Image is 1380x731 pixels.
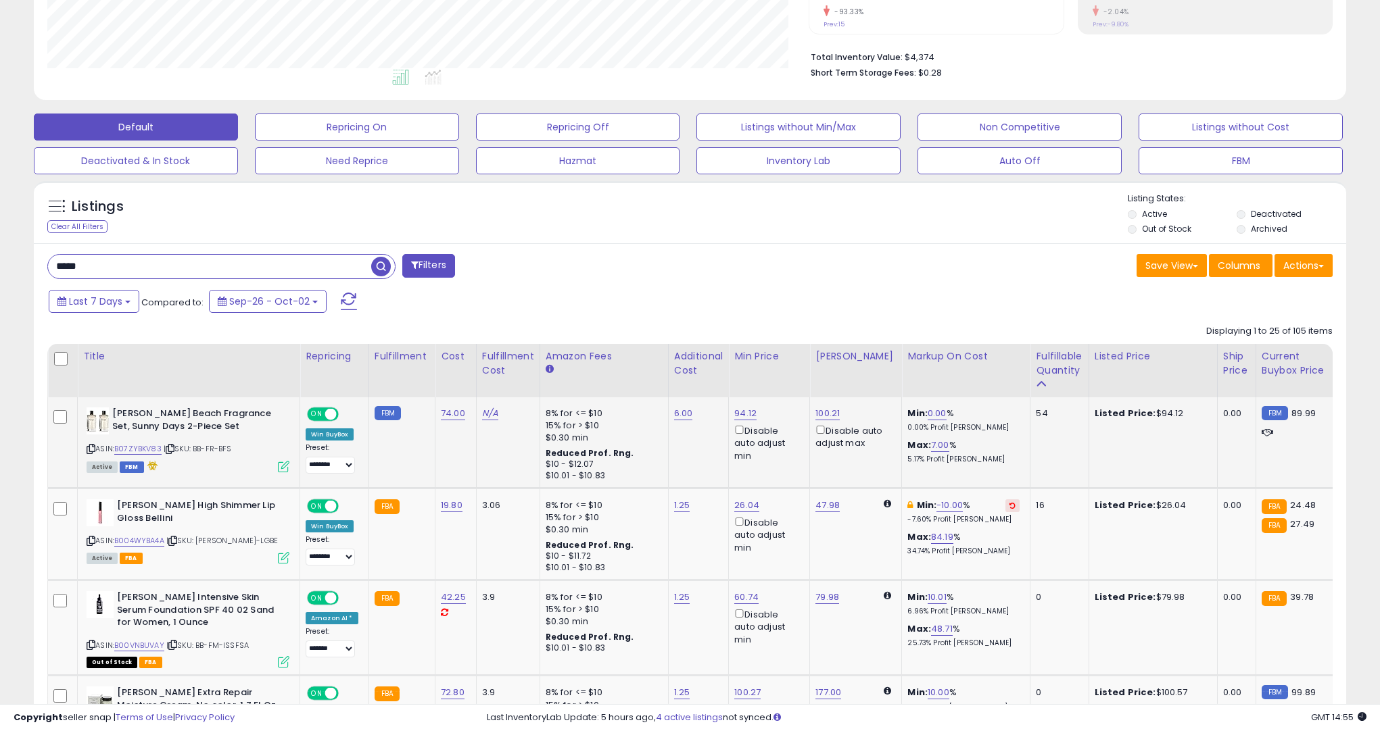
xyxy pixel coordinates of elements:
[1223,349,1250,378] div: Ship Price
[815,349,896,363] div: [PERSON_NAME]
[907,622,931,635] b: Max:
[907,607,1020,616] p: 6.96% Profit [PERSON_NAME]
[1036,591,1078,603] div: 0
[375,686,400,701] small: FBA
[1095,499,1207,511] div: $26.04
[734,590,759,604] a: 60.74
[166,535,278,546] span: | SKU: [PERSON_NAME]-LGBE
[931,530,953,544] a: 84.19
[1036,407,1078,420] div: 54
[120,553,143,564] span: FBA
[114,535,164,547] a: B004WYBA4A
[936,499,963,512] a: -10.00
[337,409,358,420] span: OFF
[546,420,658,432] div: 15% for > $10
[229,295,310,308] span: Sep-26 - Oct-02
[1142,208,1167,220] label: Active
[546,524,658,536] div: $0.30 min
[674,407,693,420] a: 6.00
[1036,349,1082,378] div: Fulfillable Quantity
[87,553,118,564] span: All listings currently available for purchase on Amazon
[907,590,928,603] b: Min:
[306,520,354,532] div: Win BuyBox
[1095,349,1212,363] div: Listed Price
[175,711,235,724] a: Privacy Policy
[907,438,931,451] b: Max:
[907,686,928,699] b: Min:
[47,220,108,233] div: Clear All Filters
[112,407,277,436] b: [PERSON_NAME] Beach Fragrance Set, Sunny Days 2-Piece Set
[87,591,114,618] img: 31SMHkUDQhL._SL40_.jpg
[811,67,916,78] b: Short Term Storage Fees:
[83,349,294,363] div: Title
[141,296,204,309] span: Compared to:
[1262,518,1287,533] small: FBA
[546,499,658,511] div: 8% for <= $10
[1291,686,1316,699] span: 99.89
[441,499,462,512] a: 19.80
[696,147,901,174] button: Inventory Lab
[546,631,634,642] b: Reduced Prof. Rng.
[255,147,459,174] button: Need Reprice
[811,48,1323,64] li: $4,374
[441,349,471,363] div: Cost
[1311,711,1366,724] span: 2025-10-10 14:55 GMT
[734,515,799,554] div: Disable auto adjust min
[907,547,1020,556] p: 34.74% Profit [PERSON_NAME]
[1262,685,1288,699] small: FBM
[14,711,235,724] div: seller snap | |
[907,407,1020,432] div: %
[1262,499,1287,514] small: FBA
[87,461,118,473] span: All listings currently available for purchase on Amazon
[402,254,455,278] button: Filters
[907,499,1020,524] div: %
[306,428,354,440] div: Win BuyBox
[476,114,680,141] button: Repricing Off
[87,499,114,526] img: 31P+Kl9TiyL._SL40_.jpg
[117,686,281,715] b: [PERSON_NAME] Extra Repair Moisture Cream, No color, 1.7 Fl Oz
[918,114,1122,141] button: Non Competitive
[546,686,658,699] div: 8% for <= $10
[1093,20,1128,28] small: Prev: -9.80%
[49,290,139,313] button: Last 7 Days
[546,432,658,444] div: $0.30 min
[1251,223,1287,234] label: Archived
[34,114,238,141] button: Default
[1223,499,1245,511] div: 0.00
[928,407,947,420] a: 0.00
[1139,147,1343,174] button: FBM
[375,591,400,606] small: FBA
[1262,591,1287,606] small: FBA
[306,349,363,363] div: Repricing
[931,438,949,452] a: 7.00
[1262,406,1288,420] small: FBM
[144,461,158,470] i: hazardous material
[734,349,804,363] div: Min Price
[917,499,937,511] b: Min:
[907,686,1020,711] div: %
[546,562,658,574] div: $10.01 - $10.83
[734,423,799,462] div: Disable auto adjust min
[87,407,109,434] img: 41abh2b-XbL._SL40_.jpg
[69,295,122,308] span: Last 7 Days
[164,443,232,454] span: | SKU: BB-FR-BFS
[1036,686,1078,699] div: 0
[815,407,840,420] a: 100.21
[734,499,759,512] a: 26.04
[907,638,1020,648] p: 25.73% Profit [PERSON_NAME]
[487,711,1366,724] div: Last InventoryLab Update: 5 hours ago, not synced.
[546,603,658,615] div: 15% for > $10
[1251,208,1302,220] label: Deactivated
[114,443,162,455] a: B07ZYBKV83
[674,349,723,378] div: Additional Cost
[546,447,634,459] b: Reduced Prof. Rng.
[656,711,723,724] a: 4 active listings
[1218,259,1260,272] span: Columns
[337,501,358,512] span: OFF
[482,686,529,699] div: 3.9
[546,615,658,628] div: $0.30 min
[117,591,281,632] b: [PERSON_NAME] Intensive Skin Serum Foundation SPF 40 02 Sand for Women, 1 Ounce
[918,66,942,79] span: $0.28
[87,591,289,666] div: ASIN:
[928,686,949,699] a: 10.00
